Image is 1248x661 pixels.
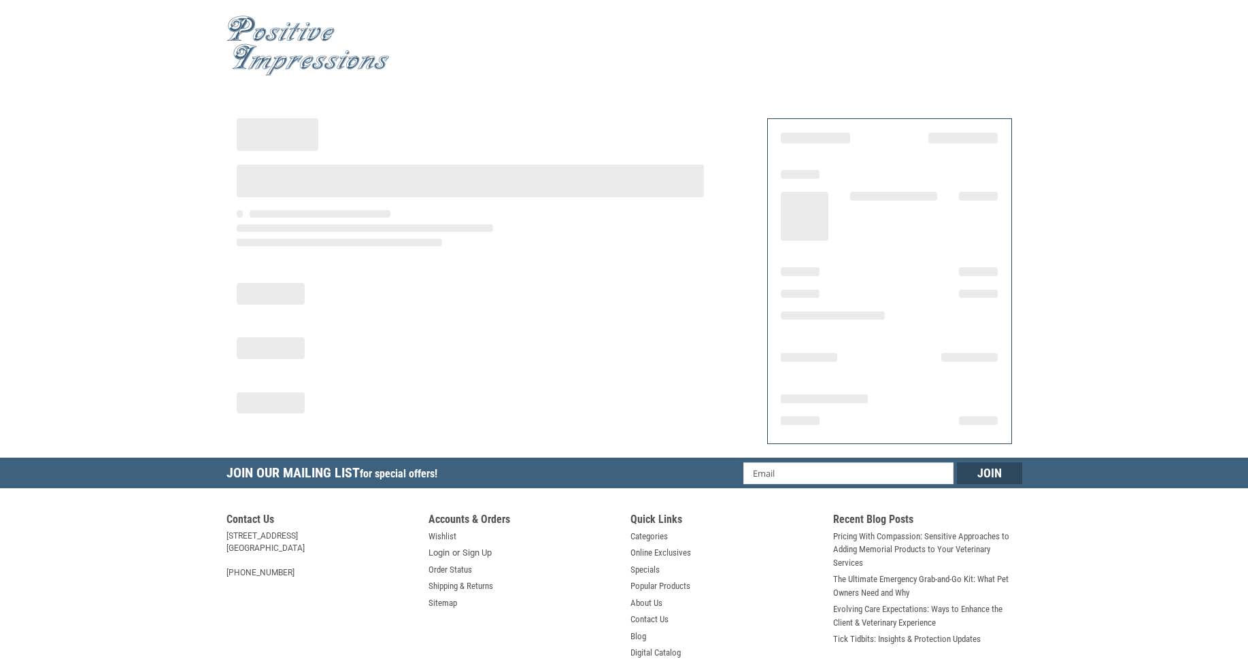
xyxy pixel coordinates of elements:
a: Online Exclusives [630,546,691,560]
span: for special offers! [360,467,437,480]
h5: Recent Blog Posts [833,513,1022,530]
span: or [444,546,468,560]
a: Shipping & Returns [428,579,493,593]
h5: Quick Links [630,513,820,530]
a: Evolving Care Expectations: Ways to Enhance the Client & Veterinary Experience [833,603,1022,629]
a: Blog [630,630,646,643]
input: Join [957,462,1022,484]
h5: Accounts & Orders [428,513,618,530]
a: The Ultimate Emergency Grab-and-Go Kit: What Pet Owners Need and Why [833,573,1022,599]
a: Digital Catalog [630,646,681,660]
a: Sign Up [462,546,492,560]
input: Email [743,462,954,484]
img: Positive Impressions [226,16,390,76]
a: Tick Tidbits: Insights & Protection Updates [833,632,981,646]
h5: Join Our Mailing List [226,458,444,492]
address: [STREET_ADDRESS] [GEOGRAPHIC_DATA] [PHONE_NUMBER] [226,530,416,579]
a: Categories [630,530,668,543]
a: Order Status [428,563,472,577]
a: Login [428,546,450,560]
a: Sitemap [428,596,457,610]
h5: Contact Us [226,513,416,530]
a: Pricing With Compassion: Sensitive Approaches to Adding Memorial Products to Your Veterinary Serv... [833,530,1022,570]
a: Specials [630,563,660,577]
a: Popular Products [630,579,690,593]
a: Wishlist [428,530,456,543]
a: Contact Us [630,613,669,626]
a: About Us [630,596,662,610]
